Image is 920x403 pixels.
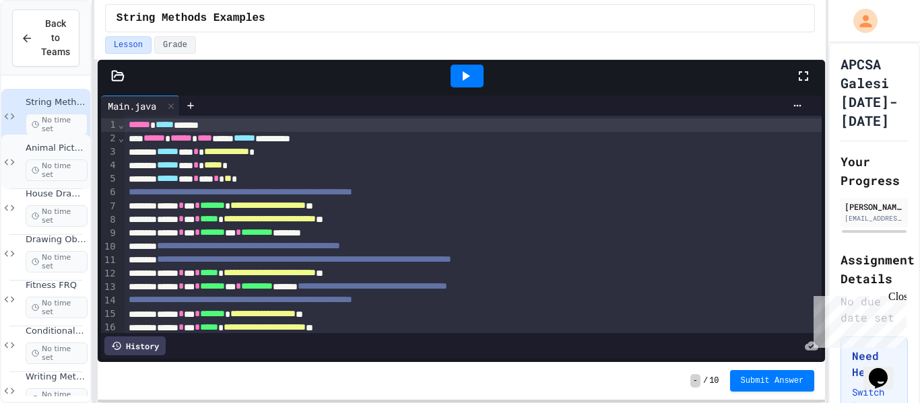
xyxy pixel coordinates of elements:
[101,227,118,240] div: 9
[101,145,118,159] div: 3
[101,118,118,132] div: 1
[101,200,118,213] div: 7
[741,375,804,386] span: Submit Answer
[101,96,180,116] div: Main.java
[101,281,118,294] div: 13
[26,234,88,246] span: Drawing Objects in Java - HW Playposit Code
[101,294,118,307] div: 14
[118,119,125,130] span: Fold line
[841,152,908,190] h2: Your Progress
[841,54,908,130] h1: APCSA Galesi [DATE]-[DATE]
[808,291,907,348] iframe: chat widget
[709,375,719,386] span: 10
[26,326,88,337] span: Conditionals Classwork
[863,349,907,390] iframe: chat widget
[845,200,904,213] div: [PERSON_NAME]
[117,10,265,26] span: String Methods Examples
[101,307,118,321] div: 15
[118,133,125,143] span: Fold line
[41,17,70,59] span: Back to Teams
[26,188,88,200] span: House Drawing Classwork
[690,374,700,388] span: -
[26,280,88,291] span: Fitness FRQ
[26,371,88,383] span: Writing Methods
[5,5,93,85] div: Chat with us now!Close
[101,172,118,186] div: 5
[105,36,152,54] button: Lesson
[101,254,118,267] div: 11
[101,186,118,199] div: 6
[101,213,118,227] div: 8
[26,205,88,227] span: No time set
[26,143,88,154] span: Animal Picture Project
[852,348,896,380] h3: Need Help?
[730,370,815,392] button: Submit Answer
[839,5,881,36] div: My Account
[26,297,88,318] span: No time set
[104,336,166,355] div: History
[154,36,196,54] button: Grade
[101,240,118,254] div: 10
[26,342,88,364] span: No time set
[101,267,118,281] div: 12
[26,159,88,181] span: No time set
[26,251,88,272] span: No time set
[26,97,88,108] span: String Methods Examples
[26,114,88,135] span: No time set
[703,375,708,386] span: /
[845,213,904,223] div: [EMAIL_ADDRESS][DOMAIN_NAME]
[101,159,118,172] div: 4
[12,9,79,67] button: Back to Teams
[101,99,163,113] div: Main.java
[101,321,118,334] div: 16
[841,250,908,288] h2: Assignment Details
[101,132,118,145] div: 2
